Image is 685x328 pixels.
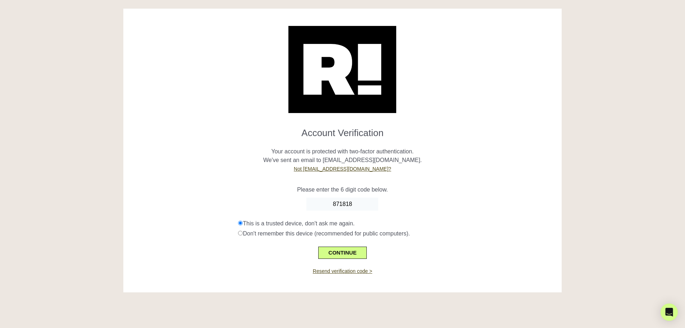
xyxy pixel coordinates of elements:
[306,198,378,211] input: Enter Code
[661,304,678,321] div: Open Intercom Messenger
[129,185,557,194] p: Please enter the 6 digit code below.
[318,247,366,259] button: CONTINUE
[313,268,372,274] a: Resend verification code >
[288,26,396,113] img: Retention.com
[294,166,391,172] a: Not [EMAIL_ADDRESS][DOMAIN_NAME]?
[129,139,557,173] p: Your account is protected with two-factor authentication. We've sent an email to [EMAIL_ADDRESS][...
[129,122,557,139] h1: Account Verification
[238,219,556,228] div: This is a trusted device, don't ask me again.
[238,229,556,238] div: Don't remember this device (recommended for public computers).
